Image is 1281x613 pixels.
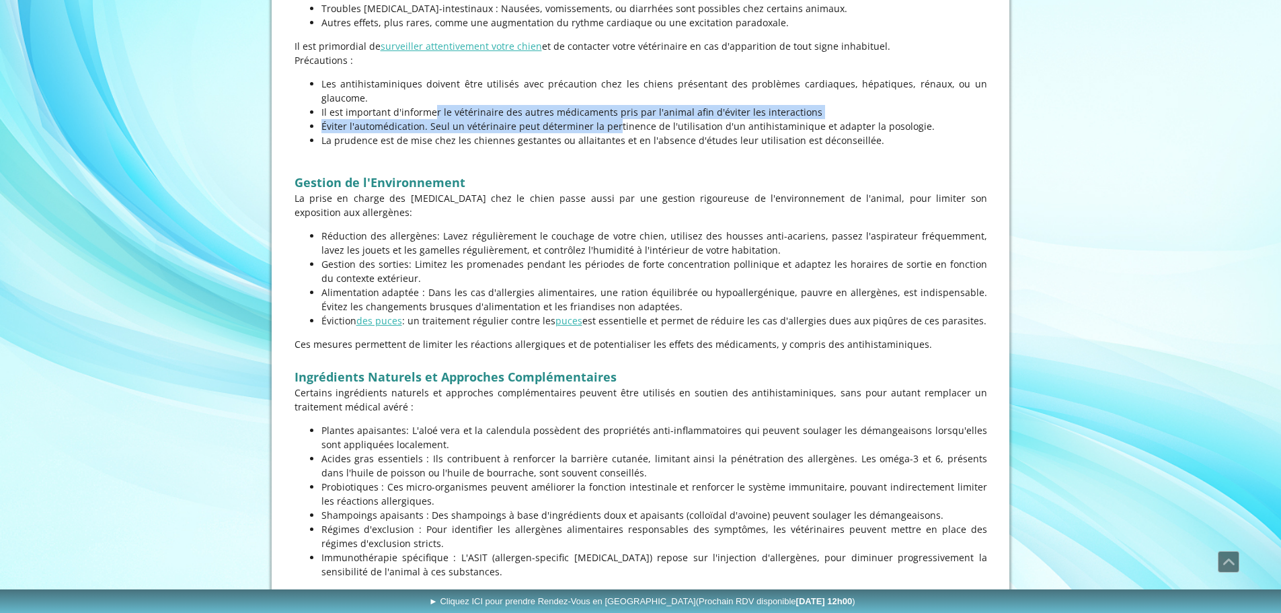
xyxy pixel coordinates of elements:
[429,596,855,606] span: ► Cliquez ICI pour prendre Rendez-Vous en [GEOGRAPHIC_DATA]
[321,229,987,257] p: Réduction des allergènes: Lavez régulièrement le couchage de votre chien, utilisez des housses an...
[321,452,987,480] p: Acides gras essentiels : Ils contribuent à renforcer la barrière cutanée, limitant ainsi la pénét...
[555,314,582,327] a: puces
[321,1,987,15] p: Troubles [MEDICAL_DATA]-intestinaux : Nausées, vomissements, ou diarrhées sont possibles chez cer...
[796,596,853,606] b: [DATE] 12h00
[321,15,987,30] p: Autres effets, plus rares, comme une augmentation du rythme cardiaque ou une excitation paradoxale.
[321,133,987,147] p: La prudence est de mise chez les chiennes gestantes ou allaitantes et en l'absence d'études leur ...
[321,522,987,550] p: Régimes d'exclusion : Pour identifier les allergènes alimentaires responsables des symptômes, les...
[321,550,987,579] p: Immunothérapie spécifique : L'ASIT (allergen-specific [MEDICAL_DATA]) repose sur l'injection d'al...
[321,423,987,452] p: Plantes apaisantes: L'aloé vera et la calendula possèdent des propriétés anti-inflammatoires qui ...
[1218,551,1239,573] a: Défiler vers le haut
[295,39,987,53] p: Il est primordial de et de contacter votre vétérinaire en cas d'apparition de tout signe inhabituel.
[321,119,987,133] p: Éviter l'automédication. Seul un vétérinaire peut déterminer la pertinence de l'utilisation d'un ...
[321,77,987,105] p: Les antihistaminiques doivent être utilisés avec précaution chez les chiens présentant des problè...
[295,337,987,351] p: Ces mesures permettent de limiter les réactions allergiques et de potentialiser les effets des mé...
[381,40,542,52] a: surveiller attentivement votre chien
[321,257,987,285] p: Gestion des sorties: Limitez les promenades pendant les périodes de forte concentration polliniqu...
[295,191,987,219] p: La prise en charge des [MEDICAL_DATA] chez le chien passe aussi par une gestion rigoureuse de l'e...
[295,53,987,67] p: Précautions :
[356,314,402,327] a: des puces
[295,369,617,385] strong: Ingrédients Naturels et Approches Complémentaires
[295,174,465,190] strong: Gestion de l'Environnement
[321,480,987,508] p: Probiotiques : Ces micro-organismes peuvent améliorer la fonction intestinale et renforcer le sys...
[696,596,855,606] span: (Prochain RDV disponible )
[321,314,987,328] p: Éviction : un traitement régulier contre les est essentielle et permet de réduire les cas d'aller...
[321,508,987,522] p: Shampoings apaisants : Des shampoings à base d'ingrédients doux et apaisants (colloïdal d'avoine)...
[295,386,987,414] p: Certains ingrédients naturels et approches complémentaires peuvent être utilisés en soutien des a...
[321,285,987,314] p: Alimentation adaptée : Dans les cas d'allergies alimentaires, une ration équilibrée ou hypoallerg...
[321,105,987,119] p: Il est important d'informer le vétérinaire des autres médicaments pris par l'animal afin d'éviter...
